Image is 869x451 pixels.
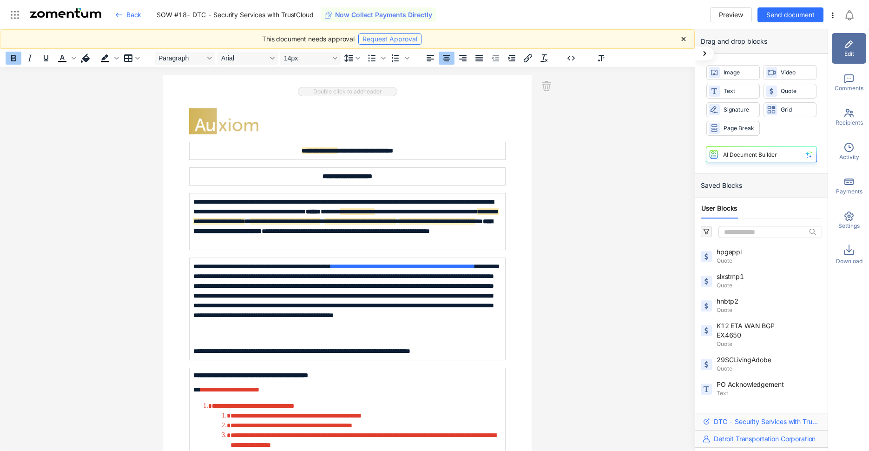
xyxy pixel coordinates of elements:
span: Video [781,68,812,77]
button: Font size 14px [280,52,341,65]
span: hnbtp2 [717,297,786,306]
span: DTC - Security Services with TrustCloud [714,417,820,426]
span: Paragraph [158,54,204,62]
span: Text [724,87,755,96]
span: SOW #18- DTC - Security Services with TrustCloud [157,10,313,20]
span: Text [717,389,820,398]
div: Notifications [844,4,862,26]
div: K12 ETA WAN BGP EX4650Quote [695,319,828,350]
div: Background color Black [97,52,120,65]
span: Request Approval [362,34,417,44]
button: Align center [439,52,454,65]
button: Now Collect Payments Directly [321,7,436,22]
span: Recipients [836,119,863,127]
span: Back [126,10,141,20]
div: Payments [832,171,866,201]
span: K12 ETA WAN BGP EX4650 [717,321,786,340]
button: Underline [38,52,54,65]
button: Align left [422,52,438,65]
button: Line height [341,52,363,65]
span: hpgappl [717,247,786,257]
button: Bold [6,52,21,65]
span: PO Acknowledgement [717,380,786,389]
div: hnbtp2Quote [695,295,828,316]
div: Edit [832,33,866,64]
div: PO AcknowledgementText [695,378,828,399]
div: Numbered list [388,52,411,65]
button: Send document [757,7,823,22]
div: Comments [832,67,866,98]
span: Surfaces [717,405,786,414]
span: Payments [836,187,862,196]
div: Surfaces [695,403,828,424]
button: Table [121,52,143,65]
button: Font Arial [217,52,278,65]
span: Quote [717,306,820,314]
span: Settings [838,222,860,230]
button: Block Paragraph [155,52,215,65]
button: Preview [710,7,752,22]
button: Align right [455,52,471,65]
span: Quote [717,340,820,348]
div: Settings [832,205,866,236]
span: Preview [719,10,743,20]
div: 29SCLivingAdobeQuote [695,353,828,375]
button: Insert/edit link [520,52,536,65]
div: Drag and drop blocks [695,29,828,54]
span: User Blocks [701,204,737,213]
div: slxstmp1Quote [695,270,828,292]
span: Quote [717,257,820,265]
div: Video [764,65,817,80]
span: Arial [221,54,267,62]
button: Insert Merge Tags [564,52,582,65]
span: Activity [839,153,859,161]
span: Signature [724,106,755,114]
button: Block Color [78,52,97,65]
button: Decrease indent [487,52,503,65]
div: AI Document Builder [723,151,777,158]
div: Image [706,65,760,80]
div: Text color Black [54,52,78,65]
span: Detroit Transportation Corporation [714,434,816,444]
div: Quote [764,84,817,99]
span: filter [703,228,710,235]
span: 14px [284,54,329,62]
button: Clear formatting [536,52,552,65]
span: Edit [844,50,854,58]
span: Image [724,68,755,77]
span: Download [836,257,862,265]
span: Quote [717,281,820,290]
div: Recipients [832,102,866,133]
button: Italic [22,52,38,65]
span: Send document [766,10,815,20]
div: Signature [706,102,760,117]
span: 29SCLivingAdobe [717,355,786,365]
button: Increase indent [504,52,520,65]
span: Double click to add header [298,87,397,96]
span: Now Collect Payments Directly [335,10,432,20]
span: Quote [717,365,820,373]
span: Page Break [724,124,755,133]
button: Justify [471,52,487,65]
div: Bullet list [364,52,387,65]
span: Quote [781,87,812,96]
span: Comments [835,84,863,93]
div: Grid [764,102,817,117]
button: Insert Input Fields [594,52,612,65]
div: Saved Blocks [695,173,828,198]
button: Request Approval [358,33,421,45]
span: slxstmp1 [717,272,786,281]
button: filter [701,226,712,237]
span: This document needs approval [262,35,355,43]
div: Activity [832,136,866,167]
div: hpgapplQuote [695,245,828,267]
img: Zomentum Logo [30,8,101,18]
div: Page Break [706,121,760,136]
div: Text [706,84,760,99]
span: Grid [781,106,812,114]
div: Download [832,239,866,270]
